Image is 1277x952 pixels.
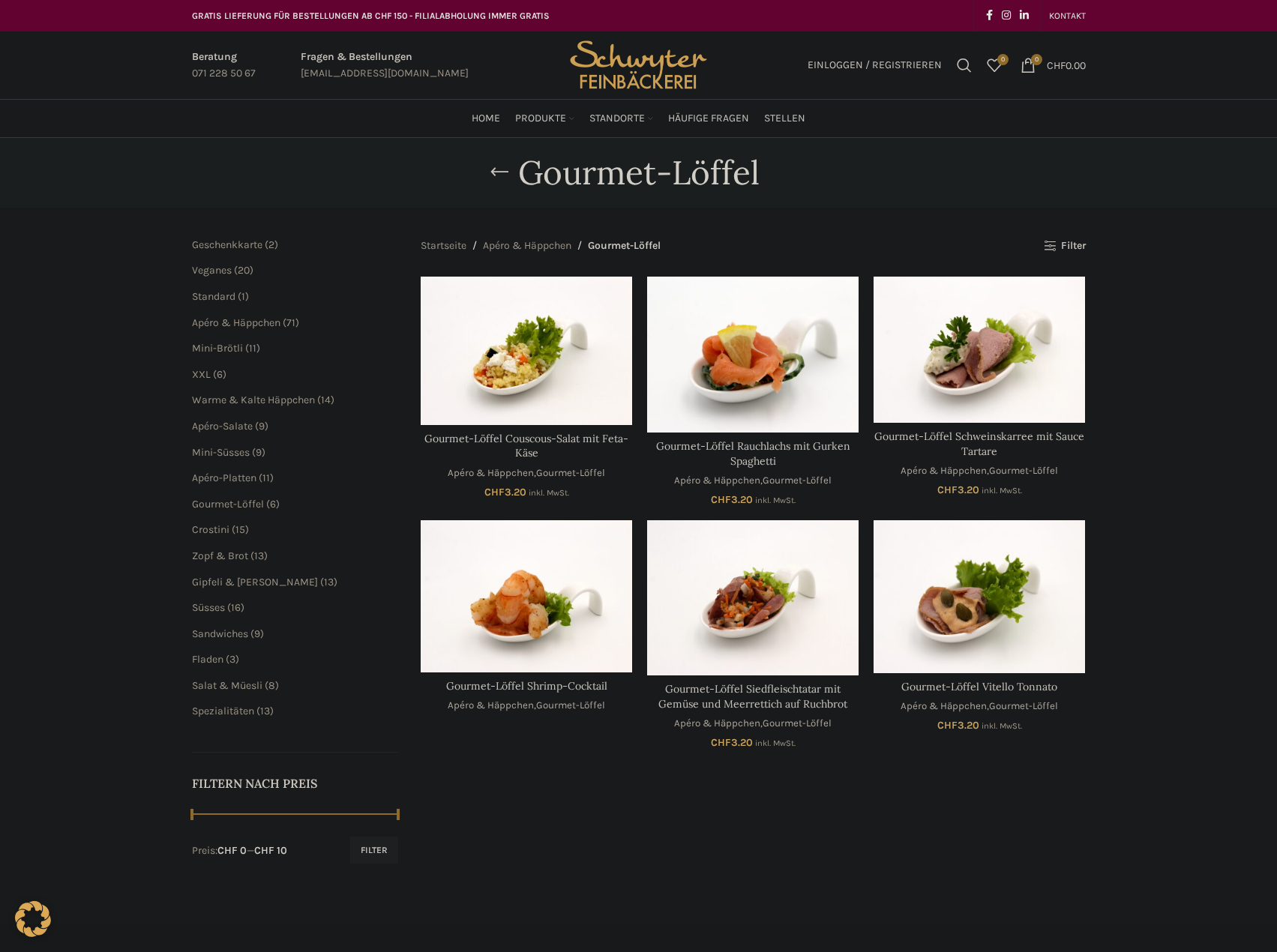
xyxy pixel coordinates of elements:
a: Apéro-Salate [192,420,253,433]
span: CHF [1047,58,1066,71]
a: Apéro & Häppchen [483,238,571,254]
a: Salat & Müesli [192,679,262,692]
small: inkl. MwSt. [755,495,796,505]
span: Sandwiches [192,627,248,640]
a: Linkedin social link [1015,5,1033,26]
bdi: 3.20 [937,483,979,496]
small: inkl. MwSt. [982,486,1022,495]
div: , [874,464,1085,478]
a: Startseite [421,238,466,254]
h1: Gourmet-Löffel [518,153,760,193]
a: Home [472,103,500,133]
a: Einloggen / Registrieren [800,50,949,80]
a: Gourmet-Löffel Rauchlachs mit Gurken Spaghetti [656,439,850,468]
span: 1 [241,290,245,303]
a: Gourmet-Löffel [763,717,832,731]
a: KONTAKT [1049,1,1086,31]
span: 16 [231,601,241,614]
span: 9 [256,446,262,459]
a: Spezialitäten [192,705,254,717]
a: Apéro & Häppchen [674,474,760,488]
a: Zopf & Brot [192,549,248,562]
div: , [647,717,859,731]
a: 0 [979,50,1009,80]
a: Gipfeli & [PERSON_NAME] [192,576,318,588]
span: 13 [324,576,334,588]
span: Veganes [192,264,232,277]
a: Site logo [565,58,712,70]
a: Instagram social link [997,5,1015,26]
span: 13 [254,549,264,562]
span: 3 [229,653,235,666]
span: KONTAKT [1049,10,1086,21]
a: XXL [192,368,211,381]
a: Go back [481,157,518,187]
a: Apéro & Häppchen [448,466,534,480]
a: Standard [192,290,235,303]
div: , [647,474,859,488]
div: Secondary navigation [1042,1,1093,31]
span: 0 [997,54,1009,65]
a: Gourmet-Löffel Siedfleischtatar mit Gemüse und Meerrettich auf Ruchbrot [647,520,859,675]
span: 20 [238,264,250,277]
a: Gourmet-Löffel Schweinskarree mit Sauce Tartare [874,277,1085,423]
span: 6 [217,368,223,381]
a: Gourmet-Löffel [989,699,1058,714]
div: , [874,699,1085,714]
a: Apéro & Häppchen [192,316,280,329]
span: CHF [937,483,958,496]
span: CHF 10 [254,844,287,857]
span: CHF [711,493,731,506]
span: CHF 0 [217,844,247,857]
a: Gourmet-Löffel Vitello Tonnato [874,520,1085,672]
div: Main navigation [184,103,1093,133]
span: 11 [262,472,270,484]
span: 11 [249,342,256,355]
a: Gourmet-Löffel Couscous-Salat mit Feta-Käse [424,432,628,460]
button: Filter [350,837,398,864]
span: 6 [270,498,276,510]
a: Facebook social link [982,5,997,26]
div: , [421,699,632,713]
div: , [421,466,632,480]
a: Fladen [192,653,223,666]
a: Gourmet-Löffel Vitello Tonnato [901,680,1057,693]
bdi: 3.20 [484,486,526,498]
span: 9 [254,627,260,640]
span: Home [472,112,500,126]
a: Suchen [949,50,979,80]
a: Gourmet-Löffel Schweinskarree mit Sauce Tartare [874,430,1084,458]
a: Filter [1044,240,1085,253]
a: Mini-Brötli [192,342,243,355]
span: 15 [235,523,245,536]
span: Standorte [589,112,645,126]
a: Stellen [764,103,805,133]
span: Einloggen / Registrieren [808,60,942,70]
a: Apéro & Häppchen [901,464,987,478]
a: Süsses [192,601,225,614]
span: Mini-Süsses [192,446,250,459]
a: Apéro-Platten [192,472,256,484]
a: Häufige Fragen [668,103,749,133]
span: 8 [268,679,275,692]
a: Apéro & Häppchen [674,717,760,731]
a: Infobox link [192,49,256,82]
span: CHF [711,736,731,749]
a: Gourmet-Löffel [192,498,264,510]
a: Apéro & Häppchen [901,699,987,714]
span: 13 [260,705,270,717]
a: Warme & Kalte Häppchen [192,394,315,406]
a: Gourmet-Löffel Siedfleischtatar mit Gemüse und Meerrettich auf Ruchbrot [658,682,847,711]
span: Gourmet-Löffel [588,238,661,254]
a: Geschenkkarte [192,238,262,251]
a: Gourmet-Löffel Rauchlachs mit Gurken Spaghetti [647,277,859,433]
